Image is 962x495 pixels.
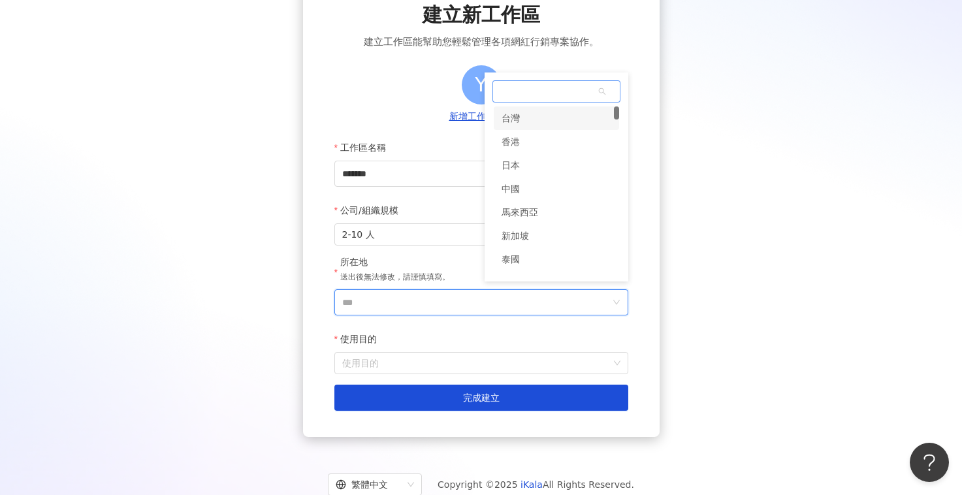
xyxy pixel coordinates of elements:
iframe: Help Scout Beacon - Open [910,443,949,482]
div: 中國 [494,177,619,200]
div: 新加坡 [494,224,619,248]
a: iKala [521,479,543,490]
div: 馬來西亞 [502,200,538,224]
div: 泰國 [494,248,619,271]
div: 台灣 [502,106,520,130]
button: 完成建立 [334,385,628,411]
span: 建立新工作區 [423,1,540,29]
label: 工作區名稱 [334,135,396,161]
span: 完成建立 [463,392,500,403]
div: 香港 [494,130,619,153]
input: 工作區名稱 [334,161,628,187]
div: 日本 [494,153,619,177]
label: 公司/組織規模 [334,197,408,223]
div: 香港 [502,130,520,153]
button: 新增工作區標誌 [445,110,517,124]
span: Y [475,69,487,100]
div: 台灣 [494,106,619,130]
span: down [613,298,620,306]
div: 繁體中文 [336,474,402,495]
div: 新加坡 [502,224,529,248]
span: 建立工作區能幫助您輕鬆管理各項網紅行銷專案協作。 [364,34,599,50]
p: 送出後無法修改，請謹慎填寫。 [340,271,450,284]
span: 2-10 人 [342,224,620,245]
div: 泰國 [502,248,520,271]
div: 所在地 [340,256,450,269]
label: 使用目的 [334,326,387,352]
div: 中國 [502,177,520,200]
span: Copyright © 2025 All Rights Reserved. [438,477,634,492]
div: 日本 [502,153,520,177]
div: 馬來西亞 [494,200,619,224]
